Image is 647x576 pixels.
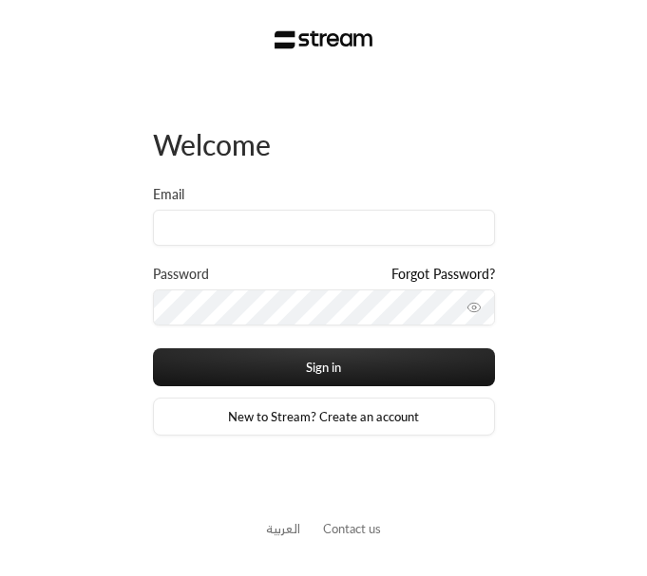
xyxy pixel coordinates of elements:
button: Contact us [323,520,381,539]
label: Email [153,185,184,204]
button: toggle password visibility [459,292,489,323]
span: Welcome [153,127,271,161]
button: Sign in [153,348,495,386]
label: Password [153,265,209,284]
a: Contact us [323,521,381,536]
img: Stream Logo [275,30,372,49]
a: العربية [266,512,300,546]
a: Forgot Password? [391,265,495,284]
a: New to Stream? Create an account [153,398,495,436]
